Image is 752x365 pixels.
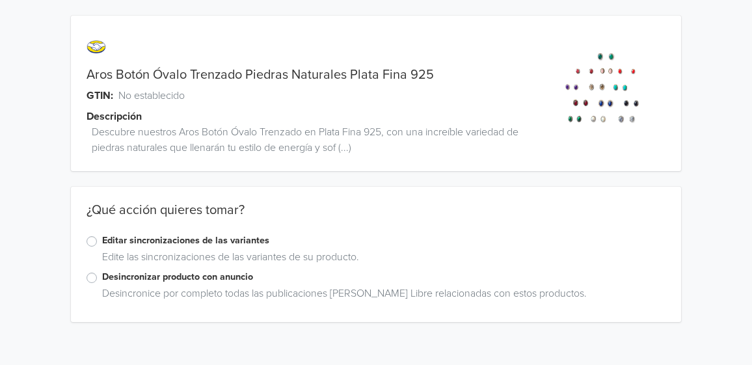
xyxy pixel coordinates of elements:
[87,88,113,103] span: GTIN:
[118,88,185,103] span: No establecido
[71,202,681,234] div: ¿Qué acción quieres tomar?
[102,270,665,284] label: Desincronizar producto con anuncio
[102,234,665,248] label: Editar sincronizaciones de las variantes
[97,286,665,306] div: Desincronice por completo todas las publicaciones [PERSON_NAME] Libre relacionadas con estos prod...
[87,67,434,83] a: Aros Botón Óvalo Trenzado Piedras Naturales Plata Fina 925
[87,109,142,124] span: Descripción
[92,124,544,155] span: Descubre nuestros Aros Botón Óvalo Trenzado en Plata Fina 925, con una increíble variedad de pied...
[97,249,665,270] div: Edite las sincronizaciones de las variantes de su producto.
[556,42,654,140] img: product_image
